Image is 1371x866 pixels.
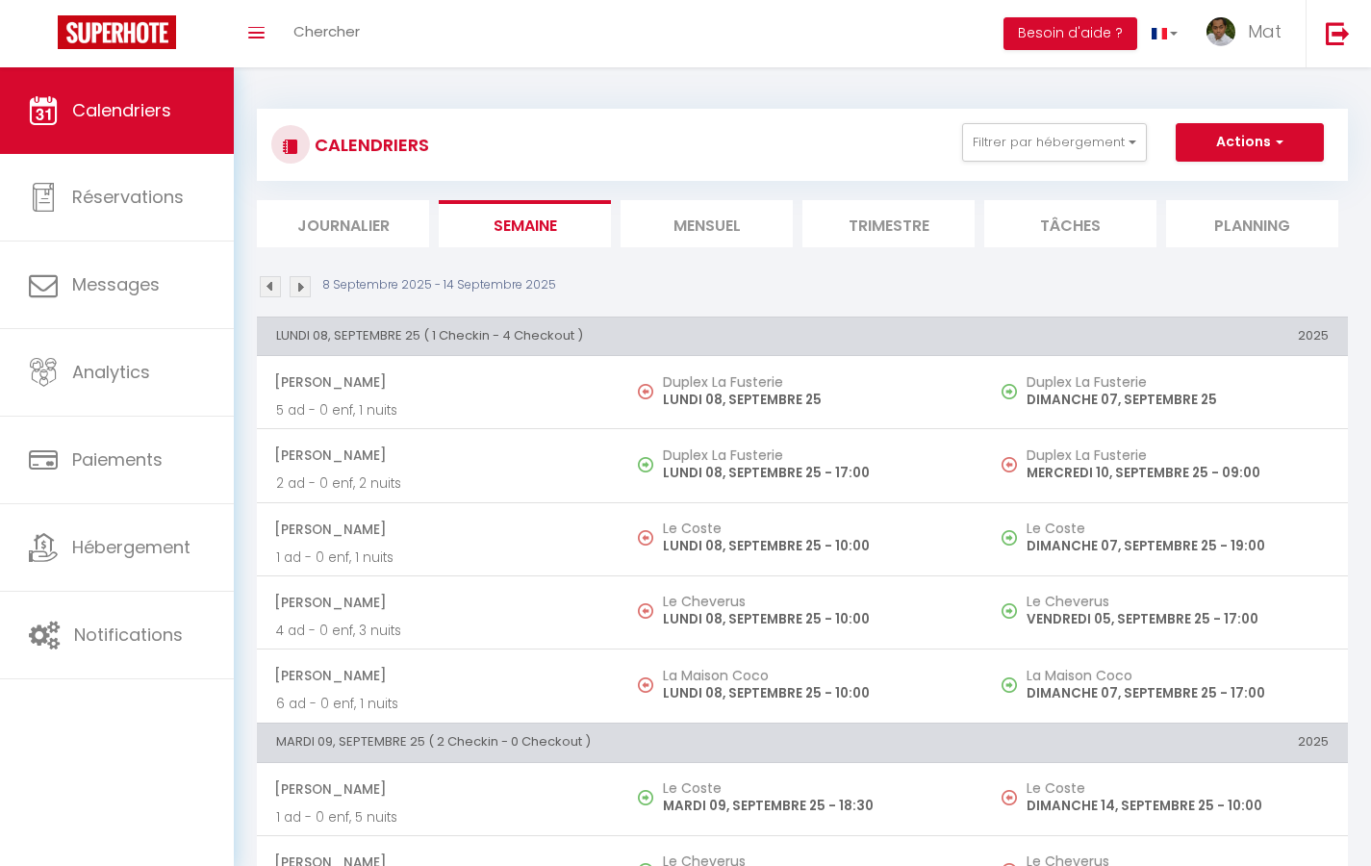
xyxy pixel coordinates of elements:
[1326,21,1350,45] img: logout
[439,200,611,247] li: Semaine
[1027,683,1329,703] p: DIMANCHE 07, SEPTEMBRE 25 - 17:00
[1206,17,1235,46] img: ...
[72,98,171,122] span: Calendriers
[276,548,601,568] p: 1 ad - 0 enf, 1 nuits
[1027,521,1329,536] h5: Le Coste
[1002,457,1017,472] img: NO IMAGE
[663,521,965,536] h5: Le Coste
[72,447,163,471] span: Paiements
[1176,123,1324,162] button: Actions
[257,724,984,762] th: MARDI 09, SEPTEMBRE 25 ( 2 Checkin - 0 Checkout )
[1003,17,1137,50] button: Besoin d'aide ?
[1027,668,1329,683] h5: La Maison Coco
[274,584,601,621] span: [PERSON_NAME]
[274,511,601,548] span: [PERSON_NAME]
[276,694,601,714] p: 6 ad - 0 enf, 1 nuits
[638,603,653,619] img: NO IMAGE
[663,796,965,816] p: MARDI 09, SEPTEMBRE 25 - 18:30
[1027,536,1329,556] p: DIMANCHE 07, SEPTEMBRE 25 - 19:00
[621,200,793,247] li: Mensuel
[293,21,360,41] span: Chercher
[1248,19,1282,43] span: Mat
[663,447,965,463] h5: Duplex La Fusterie
[257,317,984,355] th: LUNDI 08, SEPTEMBRE 25 ( 1 Checkin - 4 Checkout )
[1027,796,1329,816] p: DIMANCHE 14, SEPTEMBRE 25 - 10:00
[257,200,429,247] li: Journalier
[1027,463,1329,483] p: MERCREDI 10, SEPTEMBRE 25 - 09:00
[1002,677,1017,693] img: NO IMAGE
[276,807,601,828] p: 1 ad - 0 enf, 5 nuits
[638,384,653,399] img: NO IMAGE
[274,437,601,473] span: [PERSON_NAME]
[1002,603,1017,619] img: NO IMAGE
[663,609,965,629] p: LUNDI 08, SEPTEMBRE 25 - 10:00
[984,317,1348,355] th: 2025
[274,771,601,807] span: [PERSON_NAME]
[15,8,73,65] button: Ouvrir le widget de chat LiveChat
[1027,594,1329,609] h5: Le Cheverus
[663,536,965,556] p: LUNDI 08, SEPTEMBRE 25 - 10:00
[72,272,160,296] span: Messages
[1027,374,1329,390] h5: Duplex La Fusterie
[984,200,1156,247] li: Tâches
[276,400,601,420] p: 5 ad - 0 enf, 1 nuits
[663,374,965,390] h5: Duplex La Fusterie
[984,724,1348,762] th: 2025
[663,668,965,683] h5: La Maison Coco
[276,473,601,494] p: 2 ad - 0 enf, 2 nuits
[322,276,556,294] p: 8 Septembre 2025 - 14 Septembre 2025
[58,15,176,49] img: Super Booking
[1002,790,1017,805] img: NO IMAGE
[72,185,184,209] span: Réservations
[1166,200,1338,247] li: Planning
[74,623,183,647] span: Notifications
[663,594,965,609] h5: Le Cheverus
[962,123,1147,162] button: Filtrer par hébergement
[1027,447,1329,463] h5: Duplex La Fusterie
[274,364,601,400] span: [PERSON_NAME]
[1027,390,1329,410] p: DIMANCHE 07, SEPTEMBRE 25
[310,123,429,166] h3: CALENDRIERS
[1002,530,1017,546] img: NO IMAGE
[72,535,190,559] span: Hébergement
[663,390,965,410] p: LUNDI 08, SEPTEMBRE 25
[274,657,601,694] span: [PERSON_NAME]
[1027,609,1329,629] p: VENDREDI 05, SEPTEMBRE 25 - 17:00
[1027,780,1329,796] h5: Le Coste
[663,463,965,483] p: LUNDI 08, SEPTEMBRE 25 - 17:00
[663,780,965,796] h5: Le Coste
[663,683,965,703] p: LUNDI 08, SEPTEMBRE 25 - 10:00
[638,530,653,546] img: NO IMAGE
[72,360,150,384] span: Analytics
[802,200,975,247] li: Trimestre
[638,677,653,693] img: NO IMAGE
[1002,384,1017,399] img: NO IMAGE
[276,621,601,641] p: 4 ad - 0 enf, 3 nuits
